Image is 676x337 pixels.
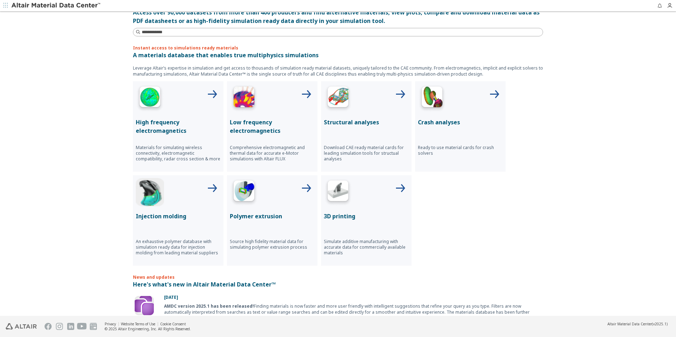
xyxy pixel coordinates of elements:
button: Crash Analyses IconCrash analysesReady to use material cards for crash solvers [415,81,506,172]
p: Comprehensive electromagnetic and thermal data for accurate e-Motor simulations with Altair FLUX [230,145,315,162]
img: High Frequency Icon [136,84,164,112]
p: High frequency electromagnetics [136,118,221,135]
p: Here's what's new in Altair Material Data Center™ [133,280,543,289]
p: Source high fidelity material data for simulating polymer extrusion process [230,239,315,250]
p: Structural analyses [324,118,409,126]
p: 3D printing [324,212,409,220]
p: Simulate additive manufacturing with accurate data for commercially available materials [324,239,409,256]
a: Privacy [105,321,116,326]
p: A materials database that enables true multiphysics simulations [133,51,543,59]
img: Update Icon Software [133,294,156,317]
p: Polymer extrusion [230,212,315,220]
button: Low Frequency IconLow frequency electromagneticsComprehensive electromagnetic and thermal data fo... [227,81,317,172]
p: Instant access to simulations ready materials [133,45,543,51]
p: Low frequency electromagnetics [230,118,315,135]
img: Injection Molding Icon [136,178,164,206]
img: Altair Engineering [6,323,37,330]
img: Structural Analyses Icon [324,84,352,112]
p: [DATE] [164,294,543,300]
div: (v2025.1) [607,321,668,326]
img: 3D Printing Icon [324,178,352,206]
a: Website Terms of Use [121,321,155,326]
a: Cookie Consent [160,321,186,326]
button: 3D Printing Icon3D printingSimulate additive manufacturing with accurate data for commercially av... [321,175,412,266]
p: Crash analyses [418,118,503,126]
img: Crash Analyses Icon [418,84,446,112]
img: Low Frequency Icon [230,84,258,112]
p: Injection molding [136,212,221,220]
p: Download CAE ready material cards for leading simulation tools for structual analyses [324,145,409,162]
span: Altair Material Data Center [607,321,652,326]
button: Structural Analyses IconStructural analysesDownload CAE ready material cards for leading simulati... [321,81,412,172]
p: News and updates [133,274,543,280]
p: Materials for simulating wireless connectivity, electromagnetic compatibility, radar cross sectio... [136,145,221,162]
div: Access over 90,000 datasets from more than 400 producers and find alternative materials, view plo... [133,8,543,25]
p: Leverage Altair’s expertise in simulation and get access to thousands of simulation ready materia... [133,65,543,77]
div: © 2025 Altair Engineering, Inc. All Rights Reserved. [105,326,191,331]
img: Polymer Extrusion Icon [230,178,258,206]
button: Polymer Extrusion IconPolymer extrusionSource high fidelity material data for simulating polymer ... [227,175,317,266]
button: Injection Molding IconInjection moldingAn exhaustive polymer database with simulation ready data ... [133,175,223,266]
p: Ready to use material cards for crash solvers [418,145,503,156]
p: An exhaustive polymer database with simulation ready data for injection molding from leading mate... [136,239,221,256]
img: Altair Material Data Center [11,2,101,9]
div: Finding materials is now faster and more user friendly with intelligent suggestions that refine y... [164,303,543,327]
button: High Frequency IconHigh frequency electromagneticsMaterials for simulating wireless connectivity,... [133,81,223,172]
b: AMDC version 2025.1 has been released! [164,303,254,309]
